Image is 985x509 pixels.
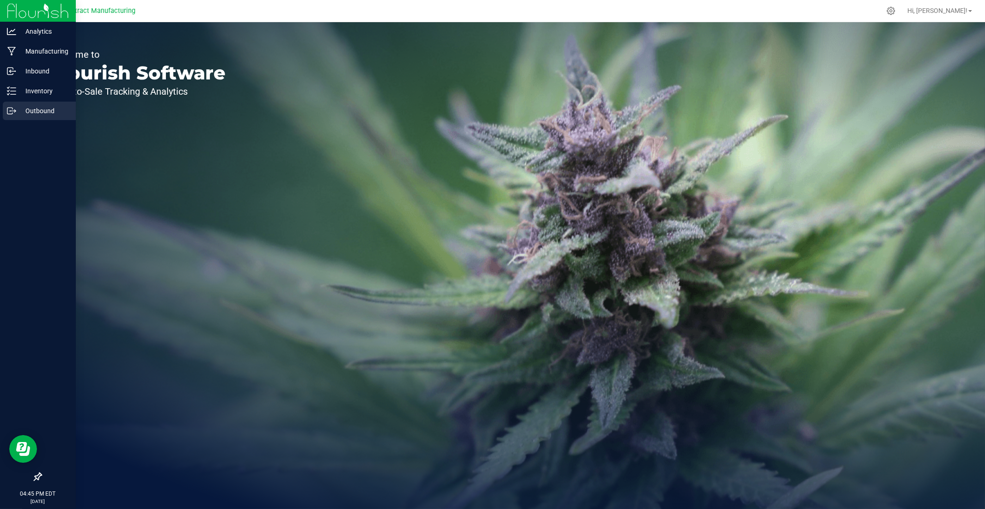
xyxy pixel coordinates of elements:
[7,27,16,36] inline-svg: Analytics
[16,85,72,97] p: Inventory
[907,7,967,14] span: Hi, [PERSON_NAME]!
[50,87,226,96] p: Seed-to-Sale Tracking & Analytics
[53,7,135,15] span: CT Contract Manufacturing
[9,435,37,463] iframe: Resource center
[16,46,72,57] p: Manufacturing
[7,67,16,76] inline-svg: Inbound
[16,105,72,116] p: Outbound
[7,47,16,56] inline-svg: Manufacturing
[16,26,72,37] p: Analytics
[4,490,72,498] p: 04:45 PM EDT
[16,66,72,77] p: Inbound
[4,498,72,505] p: [DATE]
[7,86,16,96] inline-svg: Inventory
[885,6,897,15] div: Manage settings
[50,50,226,59] p: Welcome to
[7,106,16,115] inline-svg: Outbound
[50,64,226,82] p: Flourish Software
